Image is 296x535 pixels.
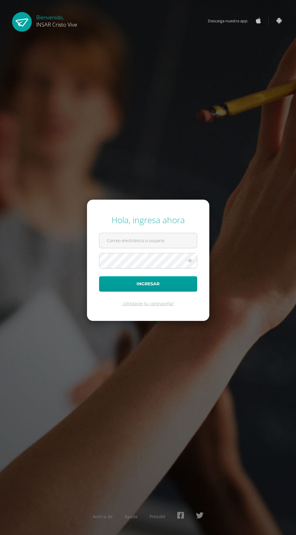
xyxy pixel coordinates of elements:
[36,12,77,28] div: Bienvenido,
[208,15,254,27] span: Descarga nuestra app:
[99,276,197,292] button: Ingresar
[99,214,197,226] div: Hola, ingresa ahora
[122,301,174,306] a: ¿Olvidaste tu contraseña?
[125,514,137,519] a: Ayuda
[93,514,113,519] a: Acerca de
[36,21,77,28] span: INSAR Cristo Vive
[99,233,197,248] input: Correo electrónico o usuario
[150,514,165,519] a: Presskit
